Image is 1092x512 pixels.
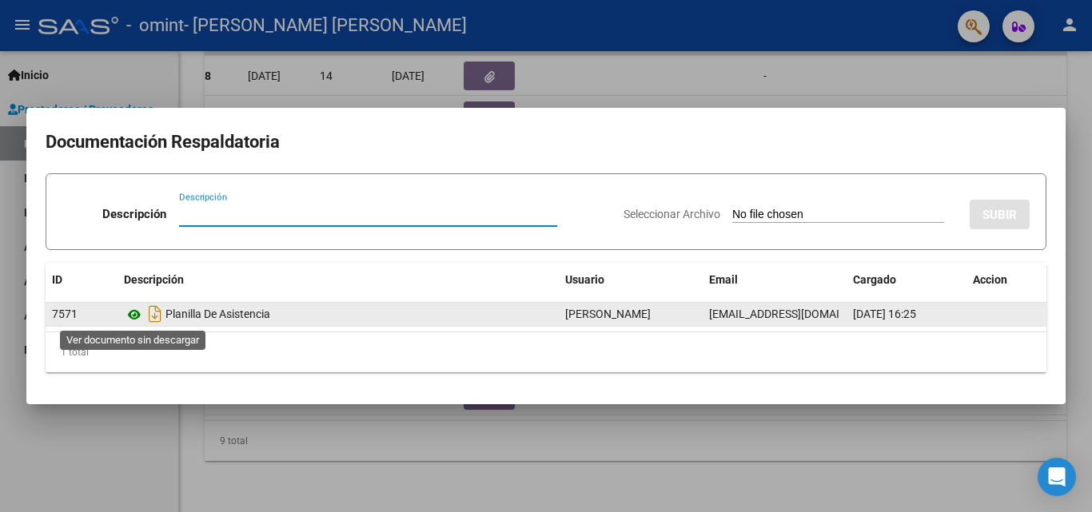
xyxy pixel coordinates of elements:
span: Descripción [124,273,184,286]
span: SUBIR [982,208,1017,222]
datatable-header-cell: ID [46,263,118,297]
span: Cargado [853,273,896,286]
h2: Documentación Respaldatoria [46,127,1046,157]
span: [PERSON_NAME] [565,308,651,320]
i: Descargar documento [145,301,165,327]
span: Usuario [565,273,604,286]
datatable-header-cell: Usuario [559,263,703,297]
span: ID [52,273,62,286]
span: 7571 [52,308,78,320]
datatable-header-cell: Email [703,263,847,297]
datatable-header-cell: Accion [966,263,1046,297]
p: Descripción [102,205,166,224]
div: 1 total [46,332,1046,372]
div: Open Intercom Messenger [1038,458,1076,496]
span: Seleccionar Archivo [624,208,720,220]
span: Email [709,273,738,286]
datatable-header-cell: Descripción [118,263,559,297]
span: Accion [973,273,1007,286]
div: Planilla De Asistencia [124,301,552,327]
button: SUBIR [970,200,1030,229]
span: [DATE] 16:25 [853,308,916,320]
datatable-header-cell: Cargado [847,263,966,297]
span: [EMAIL_ADDRESS][DOMAIN_NAME] [709,308,887,320]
